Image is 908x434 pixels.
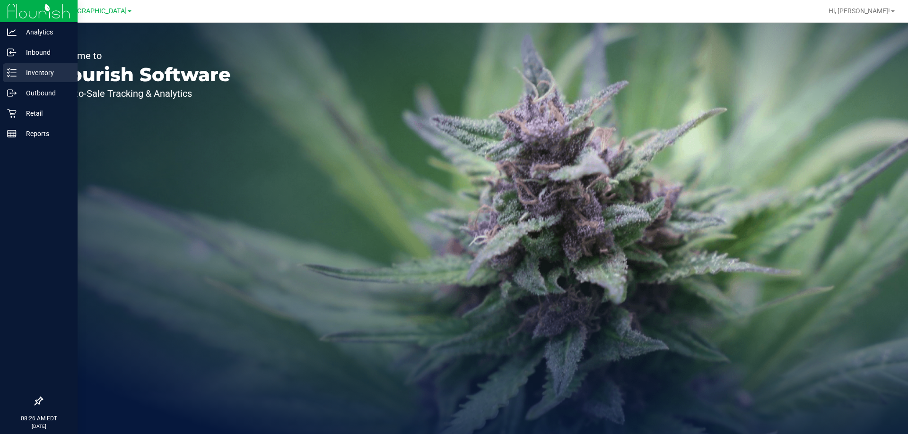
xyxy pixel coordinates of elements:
p: Welcome to [51,51,231,60]
p: Outbound [17,87,73,99]
inline-svg: Retail [7,109,17,118]
span: Hi, [PERSON_NAME]! [829,7,890,15]
p: 08:26 AM EDT [4,414,73,423]
p: Retail [17,108,73,119]
p: Analytics [17,26,73,38]
span: [GEOGRAPHIC_DATA] [62,7,127,15]
p: Seed-to-Sale Tracking & Analytics [51,89,231,98]
inline-svg: Inventory [7,68,17,77]
p: [DATE] [4,423,73,430]
inline-svg: Reports [7,129,17,138]
p: Inbound [17,47,73,58]
inline-svg: Analytics [7,27,17,37]
p: Flourish Software [51,65,231,84]
inline-svg: Inbound [7,48,17,57]
p: Inventory [17,67,73,78]
p: Reports [17,128,73,139]
inline-svg: Outbound [7,88,17,98]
